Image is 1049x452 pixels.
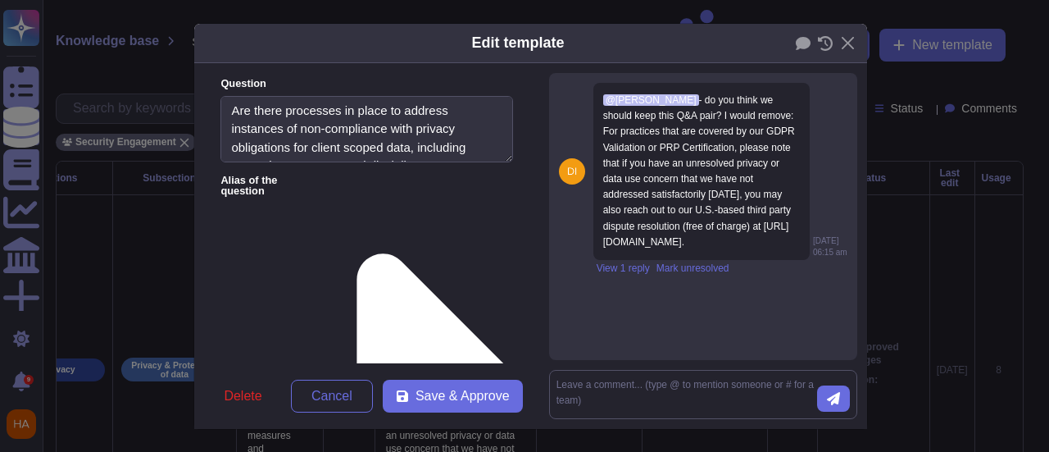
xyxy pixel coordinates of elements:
[383,380,523,413] button: Save & Approve
[603,94,699,106] span: @[PERSON_NAME]
[224,390,261,403] span: Delete
[220,96,512,163] textarea: Are there processes in place to address instances of non-compliance with privacy obligations for ...
[835,30,861,56] button: Close
[291,380,373,413] button: Cancel
[471,32,564,54] div: Edit template
[311,390,352,403] span: Cancel
[813,249,847,257] span: 06:15 am
[211,380,275,413] button: Delete
[559,158,585,185] img: user
[220,79,512,89] label: Question
[813,237,838,245] span: [DATE]
[603,94,797,248] span: - do you think we should keep this Q&A pair? I would remove: For practices that are covered by ou...
[597,263,650,273] button: View 1 reply
[416,390,510,403] span: Save & Approve
[656,263,729,273] button: Mark unresolved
